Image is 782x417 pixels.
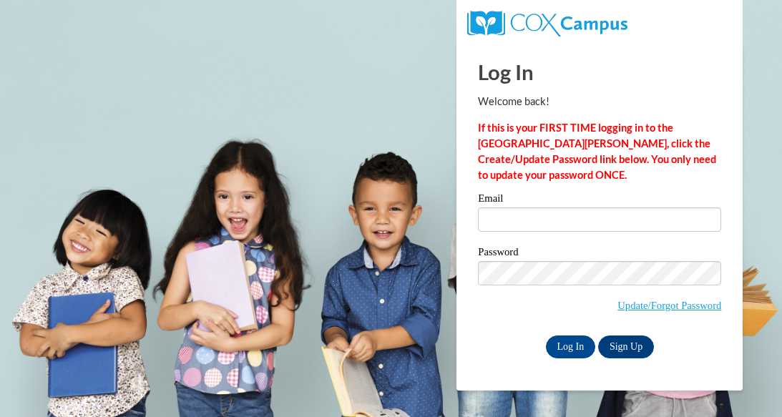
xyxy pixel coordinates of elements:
[478,57,721,87] h1: Log In
[467,16,627,29] a: COX Campus
[467,11,627,36] img: COX Campus
[478,193,721,207] label: Email
[617,300,721,311] a: Update/Forgot Password
[546,335,596,358] input: Log In
[478,247,721,261] label: Password
[478,122,716,181] strong: If this is your FIRST TIME logging in to the [GEOGRAPHIC_DATA][PERSON_NAME], click the Create/Upd...
[598,335,654,358] a: Sign Up
[478,94,721,109] p: Welcome back!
